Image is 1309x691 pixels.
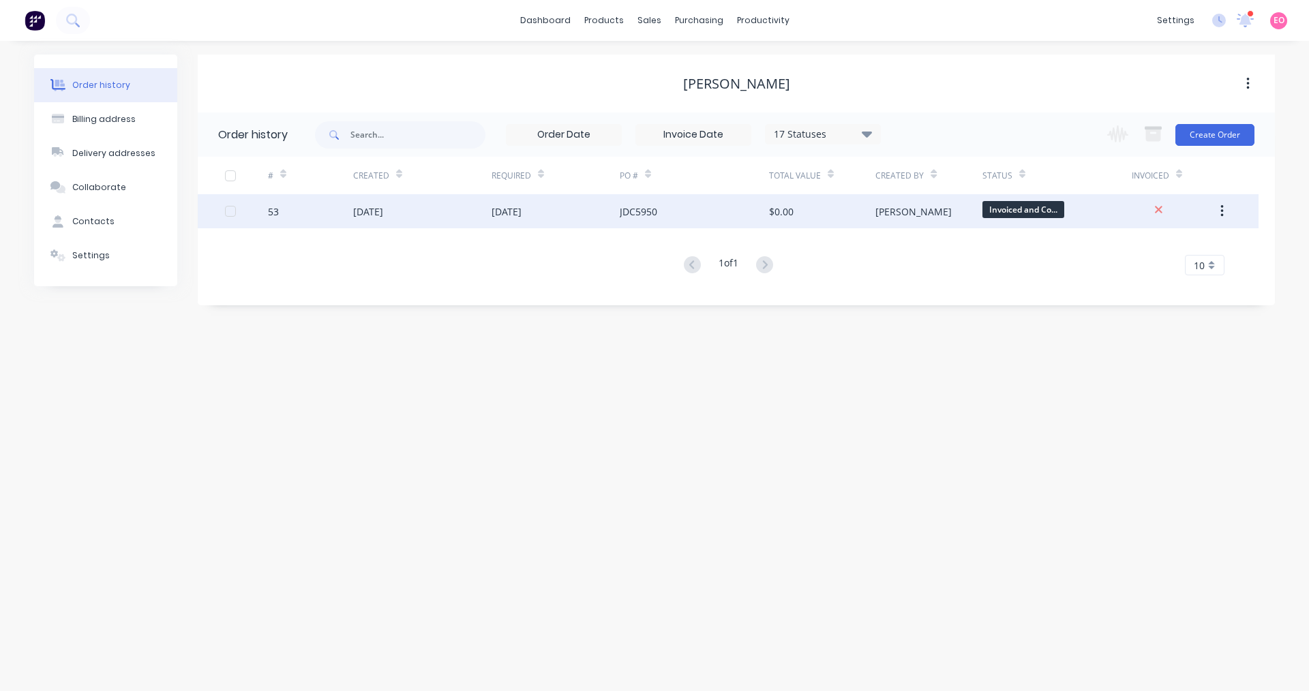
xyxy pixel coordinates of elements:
[72,79,130,91] div: Order history
[34,68,177,102] button: Order history
[620,170,638,182] div: PO #
[492,170,531,182] div: Required
[218,127,288,143] div: Order history
[1194,258,1205,273] span: 10
[620,204,657,219] div: JDC5950
[268,157,353,194] div: #
[353,204,383,219] div: [DATE]
[1274,14,1284,27] span: EO
[1132,170,1169,182] div: Invoiced
[875,204,952,219] div: [PERSON_NAME]
[769,157,875,194] div: Total Value
[72,113,136,125] div: Billing address
[683,76,790,92] div: [PERSON_NAME]
[34,102,177,136] button: Billing address
[492,157,620,194] div: Required
[72,181,126,194] div: Collaborate
[982,170,1012,182] div: Status
[34,170,177,204] button: Collaborate
[72,215,115,228] div: Contacts
[34,239,177,273] button: Settings
[620,157,769,194] div: PO #
[507,125,621,145] input: Order Date
[875,170,924,182] div: Created By
[730,10,796,31] div: productivity
[982,157,1132,194] div: Status
[72,147,155,159] div: Delivery addresses
[1175,124,1254,146] button: Create Order
[268,204,279,219] div: 53
[875,157,982,194] div: Created By
[769,204,794,219] div: $0.00
[1132,157,1217,194] div: Invoiced
[353,157,492,194] div: Created
[636,125,751,145] input: Invoice Date
[1150,10,1201,31] div: settings
[34,204,177,239] button: Contacts
[719,256,738,275] div: 1 of 1
[492,204,522,219] div: [DATE]
[766,127,880,142] div: 17 Statuses
[268,170,273,182] div: #
[513,10,577,31] a: dashboard
[668,10,730,31] div: purchasing
[350,121,485,149] input: Search...
[769,170,821,182] div: Total Value
[34,136,177,170] button: Delivery addresses
[25,10,45,31] img: Factory
[353,170,389,182] div: Created
[72,249,110,262] div: Settings
[631,10,668,31] div: sales
[577,10,631,31] div: products
[982,201,1064,218] span: Invoiced and Co...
